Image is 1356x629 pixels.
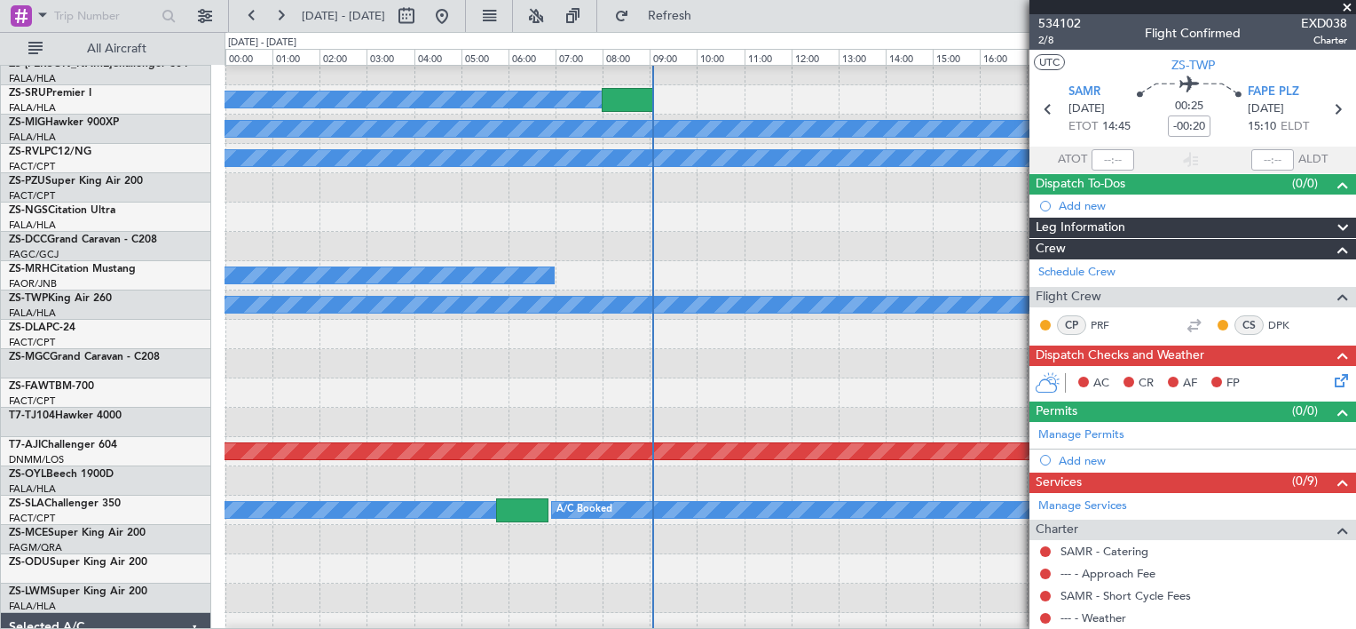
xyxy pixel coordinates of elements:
span: EXD038 [1301,14,1347,33]
span: ZS-NGS [9,205,48,216]
a: Manage Services [1038,498,1127,515]
span: ZS-OYL [9,469,46,480]
a: FALA/HLA [9,101,56,115]
span: ZS-SRU [9,88,46,99]
span: ZS-TWP [1171,56,1215,75]
a: FALA/HLA [9,482,56,496]
div: 07:00 [556,49,603,65]
a: --- - Weather [1060,610,1126,625]
div: 15:00 [933,49,980,65]
span: Flight Crew [1036,287,1101,307]
a: FAGM/QRA [9,541,62,554]
span: Dispatch Checks and Weather [1036,346,1204,366]
span: ZS-LWM [9,586,50,597]
a: FACT/CPT [9,189,55,203]
span: All Aircraft [46,43,187,55]
a: ZS-NGSCitation Ultra [9,205,115,216]
a: ZS-DLAPC-24 [9,322,75,333]
span: AF [1183,375,1197,393]
span: ZS-MRH [9,264,50,275]
span: 534102 [1038,14,1081,33]
a: FALA/HLA [9,307,56,320]
div: CP [1057,315,1086,335]
div: [DATE] - [DATE] [228,36,296,51]
span: (0/0) [1292,174,1318,193]
span: 2/8 [1038,33,1081,48]
span: Services [1036,473,1082,493]
a: FACT/CPT [9,336,55,349]
span: ETOT [1068,118,1098,136]
a: FACT/CPT [9,512,55,525]
a: FACT/CPT [9,394,55,408]
span: FP [1226,375,1240,393]
input: Trip Number [54,3,156,29]
a: ZS-FAWTBM-700 [9,381,94,392]
span: FAPE PLZ [1248,84,1299,101]
a: PRF [1091,317,1131,333]
a: Manage Permits [1038,426,1124,444]
span: CR [1139,375,1154,393]
a: FALA/HLA [9,72,56,85]
span: ALDT [1298,151,1328,169]
span: Dispatch To-Dos [1036,174,1125,195]
div: 12:00 [792,49,839,65]
div: 13:00 [839,49,886,65]
span: ZS-DLA [9,322,46,333]
a: ZS-MGCGrand Caravan - C208 [9,352,160,362]
span: 15:10 [1248,118,1276,136]
span: ZS-PZU [9,176,45,187]
a: ZS-SRUPremier I [9,88,91,99]
a: FACT/CPT [9,160,55,173]
a: SAMR - Short Cycle Fees [1060,588,1191,603]
div: 10:00 [697,49,744,65]
a: FALA/HLA [9,600,56,613]
span: Refresh [633,10,707,22]
a: SAMR - Catering [1060,544,1148,559]
input: --:-- [1092,149,1134,171]
div: 16:00 [980,49,1027,65]
a: ZS-SLAChallenger 350 [9,498,121,509]
span: ZS-MCE [9,528,48,538]
span: ZS-SLA [9,498,44,509]
div: Add new [1059,198,1347,213]
span: Charter [1036,520,1078,540]
span: 14:45 [1102,118,1131,136]
div: 00:00 [225,49,272,65]
a: ZS-MRHCitation Mustang [9,264,136,275]
span: ZS-DCC [9,235,47,245]
a: FALA/HLA [9,219,56,232]
div: 02:00 [319,49,367,65]
div: 05:00 [461,49,508,65]
span: ATOT [1058,151,1087,169]
div: 09:00 [650,49,697,65]
div: 06:00 [508,49,556,65]
div: 08:00 [603,49,650,65]
button: Refresh [606,2,713,30]
button: All Aircraft [20,35,193,63]
div: 11:00 [745,49,792,65]
div: A/C Booked [556,497,612,523]
a: FAGC/GCJ [9,248,59,261]
a: FAOR/JNB [9,277,57,291]
span: ZS-MGC [9,352,50,362]
span: Permits [1036,402,1077,422]
a: DNMM/LOS [9,453,64,466]
span: 00:25 [1175,98,1203,115]
div: 04:00 [414,49,461,65]
span: ZS-MIG [9,117,45,128]
a: ZS-RVLPC12/NG [9,147,91,157]
a: ZS-PZUSuper King Air 200 [9,176,143,187]
div: 03:00 [367,49,414,65]
div: 01:00 [272,49,319,65]
span: [DATE] [1068,100,1105,118]
span: T7-TJ104 [9,410,55,421]
button: UTC [1034,54,1065,70]
span: ELDT [1281,118,1309,136]
a: --- - Approach Fee [1060,566,1155,581]
span: SAMR [1068,84,1100,101]
span: ZS-TWP [9,293,48,304]
span: Crew [1036,239,1066,259]
div: 14:00 [886,49,933,65]
div: 17:00 [1027,49,1074,65]
a: ZS-OYLBeech 1900D [9,469,114,480]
